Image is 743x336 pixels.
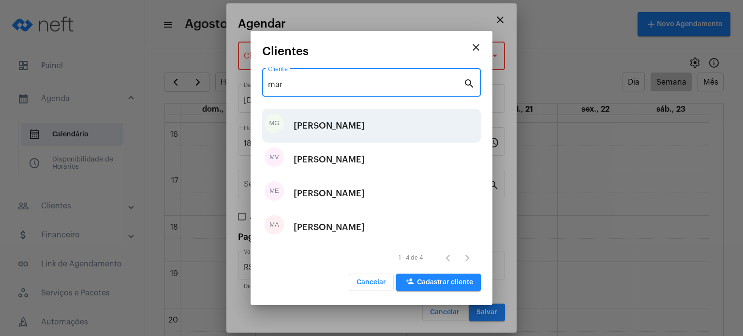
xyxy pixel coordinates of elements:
[470,42,482,53] mat-icon: close
[396,274,481,291] button: Cadastrar cliente
[458,248,477,267] button: Próxima página
[357,279,386,286] span: Cancelar
[294,213,365,242] div: [PERSON_NAME]
[262,45,309,58] span: Clientes
[265,215,284,234] div: MA
[265,114,284,133] div: MG
[404,279,473,286] span: Cadastrar cliente
[399,255,423,261] div: 1 - 4 de 4
[265,181,284,201] div: ME
[463,77,475,89] mat-icon: search
[404,277,416,289] mat-icon: person_add
[349,274,394,291] button: Cancelar
[265,147,284,167] div: MV
[294,179,365,208] div: [PERSON_NAME]
[438,248,458,267] button: Página anterior
[268,80,463,89] input: Pesquisar cliente
[294,111,365,140] div: [PERSON_NAME]
[294,145,365,174] div: [PERSON_NAME]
